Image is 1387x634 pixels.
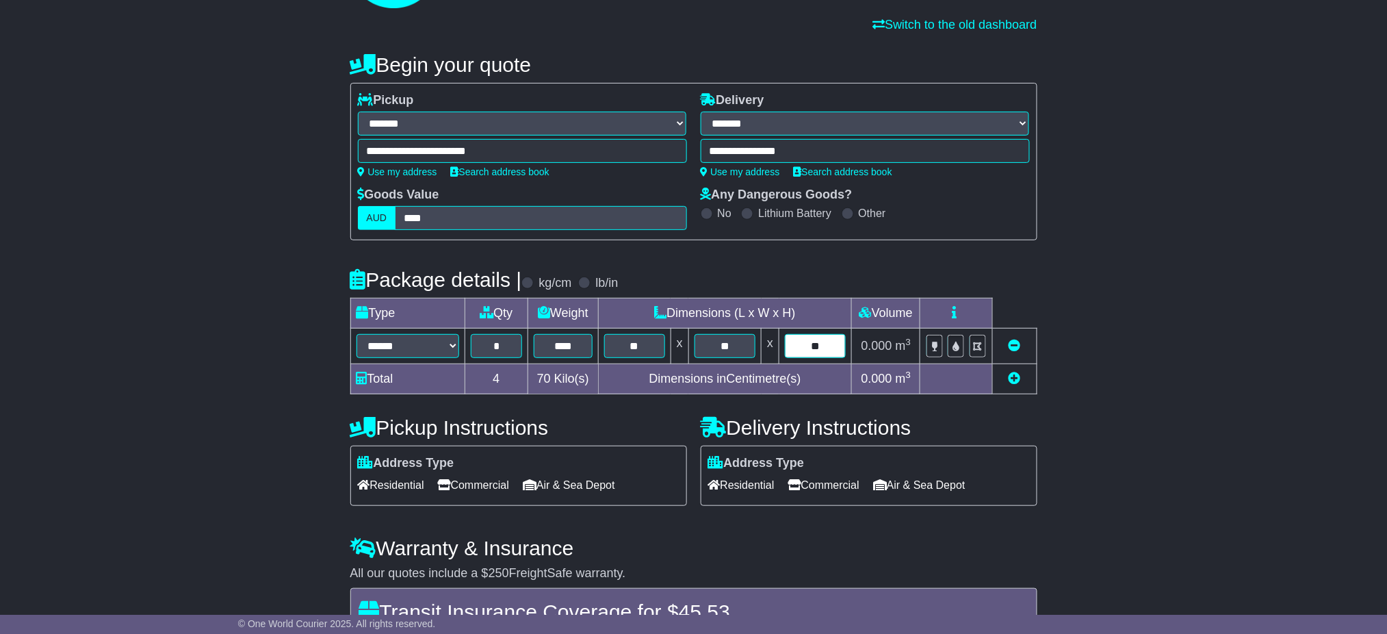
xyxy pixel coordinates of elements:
[358,93,414,108] label: Pickup
[906,337,911,347] sup: 3
[701,416,1037,439] h4: Delivery Instructions
[788,474,859,496] span: Commercial
[794,166,892,177] a: Search address book
[438,474,509,496] span: Commercial
[350,537,1037,559] h4: Warranty & Insurance
[238,618,436,629] span: © One World Courier 2025. All rights reserved.
[708,456,805,471] label: Address Type
[358,474,424,496] span: Residential
[852,299,920,329] td: Volume
[350,416,687,439] h4: Pickup Instructions
[595,276,618,291] label: lb/in
[896,339,911,353] span: m
[896,372,911,385] span: m
[359,600,1028,623] h4: Transit Insurance Coverage for $
[350,299,465,329] td: Type
[1009,339,1021,353] a: Remove this item
[859,207,886,220] label: Other
[523,474,615,496] span: Air & Sea Depot
[350,364,465,394] td: Total
[358,206,396,230] label: AUD
[708,474,775,496] span: Residential
[350,53,1037,76] h4: Begin your quote
[718,207,731,220] label: No
[537,372,551,385] span: 70
[873,474,965,496] span: Air & Sea Depot
[861,339,892,353] span: 0.000
[528,364,599,394] td: Kilo(s)
[671,329,688,364] td: x
[358,456,454,471] label: Address Type
[598,364,852,394] td: Dimensions in Centimetre(s)
[762,329,779,364] td: x
[679,600,730,623] span: 45.53
[358,166,437,177] a: Use my address
[539,276,571,291] label: kg/cm
[758,207,831,220] label: Lithium Battery
[358,188,439,203] label: Goods Value
[489,566,509,580] span: 250
[1009,372,1021,385] a: Add new item
[465,364,528,394] td: 4
[701,93,764,108] label: Delivery
[701,166,780,177] a: Use my address
[528,299,599,329] td: Weight
[701,188,853,203] label: Any Dangerous Goods?
[451,166,549,177] a: Search address book
[350,566,1037,581] div: All our quotes include a $ FreightSafe warranty.
[350,268,522,291] h4: Package details |
[861,372,892,385] span: 0.000
[598,299,852,329] td: Dimensions (L x W x H)
[872,18,1037,31] a: Switch to the old dashboard
[906,370,911,380] sup: 3
[465,299,528,329] td: Qty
